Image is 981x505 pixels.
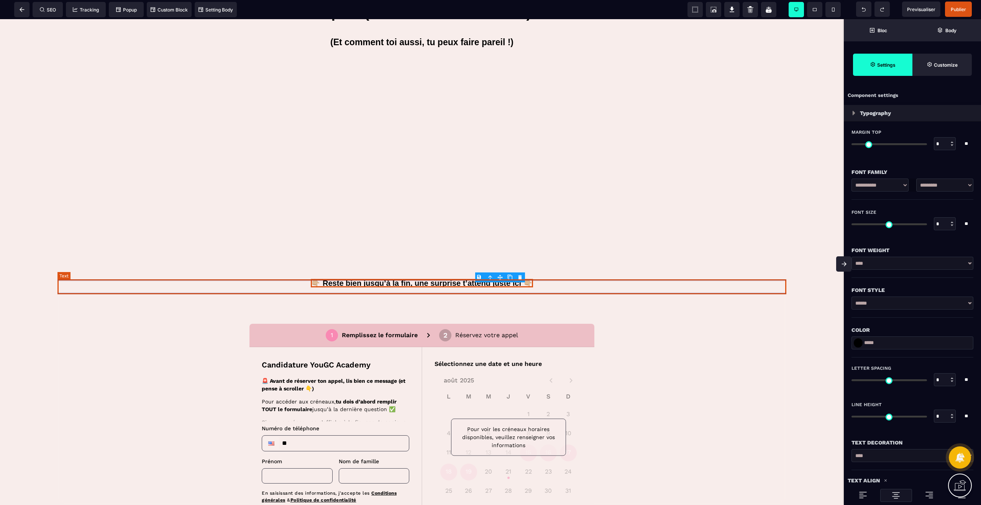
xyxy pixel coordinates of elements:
p: Si aucun créneau ne s’affiche à la fin, pas de panique : [204,129,349,144]
p: Remplissez le formulaire [284,41,360,50]
span: Preview [902,2,940,17]
span: Popup [116,7,137,13]
span: Custom Block [151,7,188,13]
div: Color [851,325,973,334]
span: & [230,208,233,213]
img: loading [884,479,887,482]
img: loading [852,111,855,115]
h1: (Et comment toi aussi, tu peux faire pareil !) [57,14,786,32]
span: Settings [853,54,912,76]
a: Powered by [325,263,404,270]
span: Open Layer Manager [912,19,981,41]
img: loading [891,491,901,500]
div: Font Style [851,285,973,295]
span: Line Height [851,402,882,408]
p: Pour voir les créneaux horaires disponibles, veuillez renseigner vos informations [400,135,502,159]
div: Font Family [851,167,973,177]
b: 👇🏼 Reste bien jusqu’à la fin, une surprise t’attend juste ici 👇🏼 [311,260,533,268]
span: Previsualiser [907,7,935,12]
div: 2 [386,42,390,49]
a: Conditions générales [204,201,339,213]
p: Pour accéder aux créneaux, jusqu’à la dernière question ✅ [204,108,349,123]
a: Politique de confidentialité [233,208,299,213]
p: Text Align [848,476,880,485]
strong: Customize [934,62,958,68]
div: United States: + 1 [206,148,221,160]
span: View components [687,2,703,17]
strong: Bloc [878,28,887,33]
p: Typography [860,108,891,118]
strong: tu dois d’abord remplir TOUT le formulaire [204,109,339,123]
div: Text Decoration [851,438,973,447]
img: loading [858,490,868,500]
p: En saisissant des informations, j'accepte les [204,200,352,214]
span: Prénom [204,169,225,175]
strong: Settings [877,62,896,68]
span: Publier [951,7,966,12]
span: Screenshot [706,2,721,17]
span: Font Size [851,209,876,215]
span: SEO [40,7,56,13]
span: Numéro de téléphone [204,136,262,142]
p: Candidature YouGC Academy [204,70,313,80]
p: Powered by [325,263,353,269]
div: Component settings [844,88,981,103]
div: Font Weight [851,246,973,255]
p: Réservez votre appel [398,41,461,50]
span: Letter Spacing [851,365,891,371]
img: loading [925,490,934,500]
span: Nom de famille [281,169,322,175]
strong: Body [945,28,956,33]
div: 1 [273,42,276,49]
span: Margin Top [851,129,881,135]
p: Sélectionnez une date et une heure [377,70,525,79]
span: Open Style Manager [912,54,972,76]
span: Setting Body [198,7,233,13]
strong: 🚨 Avant de réserver ton appel, lis bien ce message (et pense à scroller 👇) [204,88,348,102]
span: Open Blocks [844,19,912,41]
span: Tracking [73,7,99,13]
